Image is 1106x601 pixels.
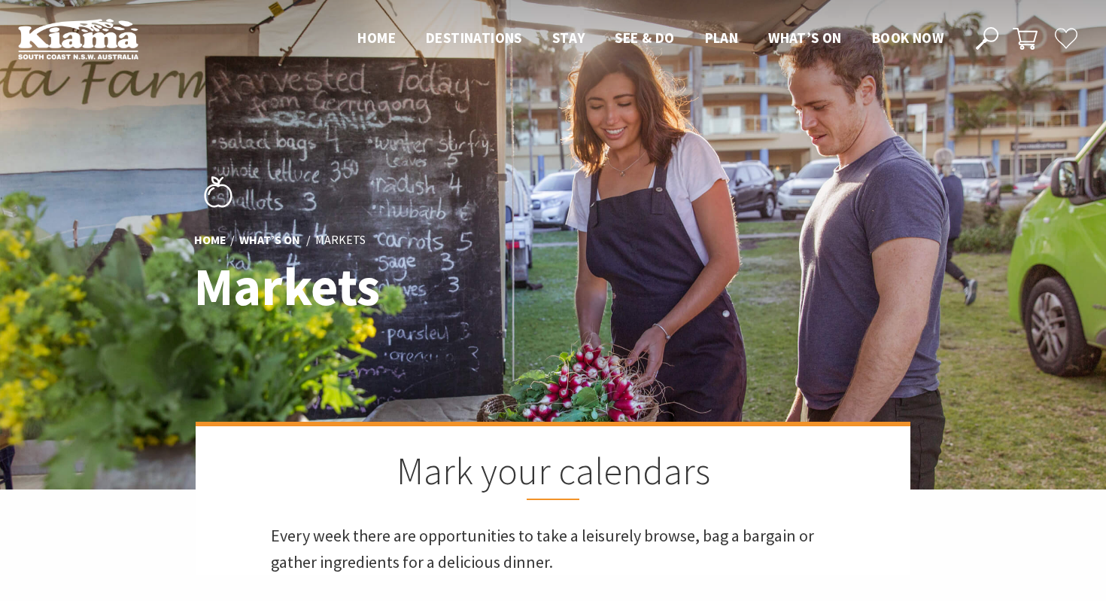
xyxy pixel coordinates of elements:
[271,449,835,500] h2: Mark your calendars
[615,29,674,47] span: See & Do
[342,26,959,51] nav: Main Menu
[18,18,138,59] img: Kiama Logo
[239,232,300,249] a: What’s On
[426,29,522,47] span: Destinations
[194,232,226,249] a: Home
[357,29,396,47] span: Home
[768,29,842,47] span: What’s On
[705,29,739,47] span: Plan
[194,258,619,316] h1: Markets
[552,29,585,47] span: Stay
[271,523,835,575] p: Every week there are opportunities to take a leisurely browse, bag a bargain or gather ingredient...
[315,230,366,250] li: Markets
[872,29,943,47] span: Book now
